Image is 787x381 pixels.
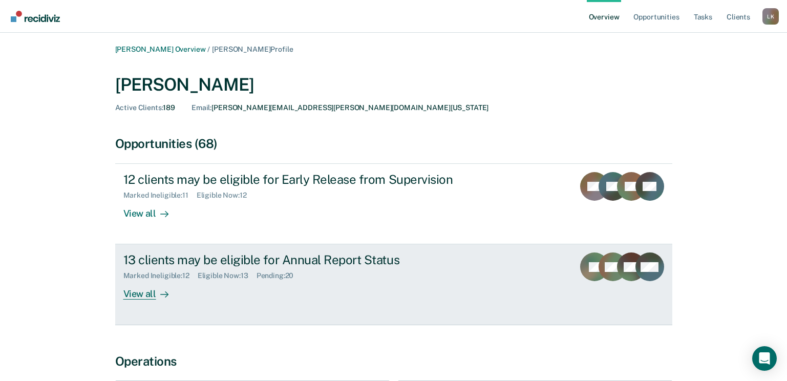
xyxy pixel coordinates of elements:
div: View all [123,200,181,220]
div: Marked Ineligible : 11 [123,191,197,200]
img: Recidiviz [11,11,60,22]
div: Eligible Now : 13 [198,271,257,280]
a: 12 clients may be eligible for Early Release from SupervisionMarked Ineligible:11Eligible Now:12V... [115,163,672,244]
div: Open Intercom Messenger [752,346,777,371]
span: [PERSON_NAME] Profile [212,45,293,53]
div: 189 [115,103,176,112]
div: Marked Ineligible : 12 [123,271,198,280]
div: L K [762,8,779,25]
a: 13 clients may be eligible for Annual Report StatusMarked Ineligible:12Eligible Now:13Pending:20V... [115,244,672,325]
div: [PERSON_NAME][EMAIL_ADDRESS][PERSON_NAME][DOMAIN_NAME][US_STATE] [192,103,488,112]
div: Eligible Now : 12 [197,191,255,200]
div: 12 clients may be eligible for Early Release from Supervision [123,172,483,187]
span: Active Clients : [115,103,163,112]
div: Pending : 20 [257,271,302,280]
span: / [205,45,212,53]
a: [PERSON_NAME] Overview [115,45,206,53]
div: [PERSON_NAME] [115,74,672,95]
span: Email : [192,103,211,112]
div: View all [123,280,181,300]
div: Opportunities (68) [115,136,672,151]
div: Operations [115,354,672,369]
button: Profile dropdown button [762,8,779,25]
div: 13 clients may be eligible for Annual Report Status [123,252,483,267]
